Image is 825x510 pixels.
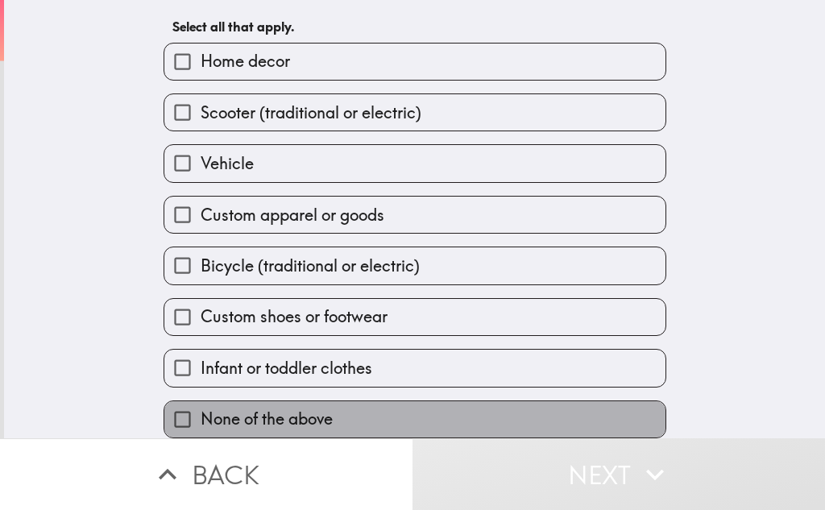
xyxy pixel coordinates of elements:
button: Home decor [164,44,665,80]
h6: Select all that apply. [172,18,657,35]
span: Custom shoes or footwear [201,305,388,328]
button: Custom apparel or goods [164,197,665,233]
span: Bicycle (traditional or electric) [201,255,420,277]
span: Infant or toddler clothes [201,357,372,379]
button: Scooter (traditional or electric) [164,94,665,131]
button: Infant or toddler clothes [164,350,665,386]
button: None of the above [164,401,665,437]
span: Home decor [201,50,290,73]
button: Bicycle (traditional or electric) [164,247,665,284]
span: Vehicle [201,152,254,175]
span: Custom apparel or goods [201,204,384,226]
button: Next [412,438,825,510]
span: Scooter (traditional or electric) [201,102,421,124]
button: Vehicle [164,145,665,181]
button: Custom shoes or footwear [164,299,665,335]
span: None of the above [201,408,333,430]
